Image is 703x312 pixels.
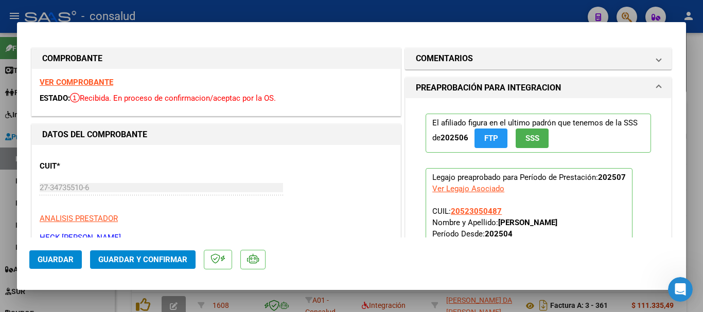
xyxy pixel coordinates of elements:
[426,114,651,152] p: El afiliado figura en el ultimo padrón que tenemos de la SSS de
[21,147,185,158] div: Mensaje reciente
[21,108,185,125] p: Necesitás ayuda?
[11,154,195,192] div: Profile image for Soportepor lo que deberá modificar los DC para que [PERSON_NAME] aceptadosSopor...
[485,229,513,238] strong: 202504
[416,52,473,65] h1: COMENTARIOS
[42,130,147,139] strong: DATOS DEL COMPROBANTE
[432,207,557,272] span: CUIL: Nombre y Apellido: Período Desde: Período Hasta: Admite Dependencia:
[42,53,102,63] strong: COMPROBANTE
[668,277,693,302] iframe: Intercom live chat
[10,197,196,226] div: Envíanos un mensaje
[177,16,196,35] div: Cerrar
[137,243,171,250] span: Mensajes
[426,168,632,305] p: Legajo preaprobado para Período de Prestación:
[76,173,110,183] div: • Hace 1d
[451,207,502,216] span: 20523050487
[598,173,626,182] strong: 202507
[416,82,561,94] h1: PREAPROBACIÓN PARA INTEGRACION
[441,133,468,142] strong: 202506
[46,163,308,171] span: por lo que deberá modificar los DC para que [PERSON_NAME] aceptados
[498,218,557,227] strong: [PERSON_NAME]
[474,129,507,148] button: FTP
[40,94,70,103] span: ESTADO:
[406,78,671,98] mat-expansion-panel-header: PREAPROBACIÓN PARA INTEGRACION
[40,78,113,87] a: VER COMPROBANTE
[484,134,498,143] span: FTP
[21,162,42,183] div: Profile image for Soporte
[41,243,63,250] span: Inicio
[40,160,146,172] p: CUIT
[38,255,74,264] span: Guardar
[40,214,118,223] span: ANALISIS PRESTADOR
[525,134,539,143] span: SSS
[103,217,206,259] button: Mensajes
[21,73,185,108] p: Hola! [PERSON_NAME]
[21,206,172,217] div: Envíanos un mensaje
[516,129,549,148] button: SSS
[29,250,82,269] button: Guardar
[70,94,276,103] span: Recibida. En proceso de confirmacion/aceptac por la OS.
[98,255,187,264] span: Guardar y Confirmar
[46,173,74,183] div: Soporte
[90,250,196,269] button: Guardar y Confirmar
[432,183,504,194] div: Ver Legajo Asociado
[40,232,393,244] p: HECK [PERSON_NAME]
[10,138,196,192] div: Mensaje recienteProfile image for Soportepor lo que deberá modificar los DC para que [PERSON_NAME...
[406,48,671,69] mat-expansion-panel-header: COMENTARIOS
